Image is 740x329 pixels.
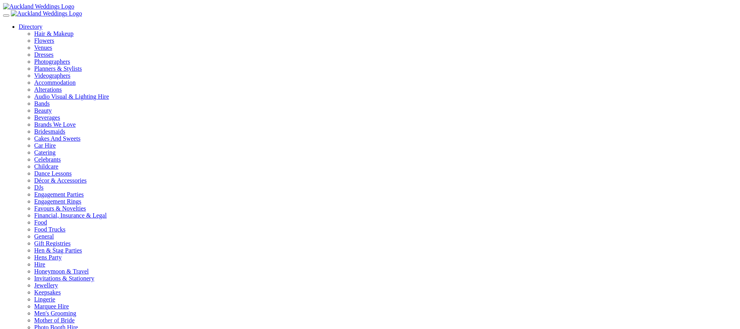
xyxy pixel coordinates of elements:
[34,296,55,303] a: Lingerie
[34,170,71,177] a: Dance Lessons
[3,14,9,17] button: Menu
[34,100,50,107] a: Bands
[34,86,62,93] a: Alterations
[34,163,58,170] a: Childcare
[19,23,42,30] a: Directory
[34,282,58,289] a: Jewellery
[34,212,107,219] a: Financial, Insurance & Legal
[34,65,737,72] a: Planners & Stylists
[34,107,52,114] a: Beauty
[34,142,56,149] a: Car Hire
[34,135,80,142] a: Cakes And Sweets
[34,149,56,156] a: Catering
[34,177,87,184] a: Décor & Accessories
[34,261,45,268] a: Hire
[11,10,82,17] img: Auckland Weddings Logo
[34,247,82,254] a: Hen & Stag Parties
[34,121,76,128] a: Brands We Love
[34,37,737,44] a: Flowers
[34,114,60,121] a: Beverages
[34,268,89,275] a: Honeymoon & Travel
[34,93,109,100] a: Audio Visual & Lighting Hire
[34,198,81,205] a: Engagement Rings
[34,275,94,282] a: Invitations & Stationery
[34,219,47,226] a: Food
[34,303,69,310] a: Marquee Hire
[34,44,737,51] a: Venues
[34,51,737,58] a: Dresses
[3,3,74,10] img: Auckland Weddings Logo
[34,156,61,163] a: Celebrants
[34,317,75,324] a: Mother of Bride
[34,191,84,198] a: Engagement Parties
[34,205,86,212] a: Favours & Novelties
[34,289,61,296] a: Keepsakes
[34,254,62,261] a: Hens Party
[34,58,737,65] a: Photographers
[34,226,65,233] a: Food Trucks
[34,233,54,240] a: General
[34,240,71,247] a: Gift Registries
[34,310,76,317] a: Men's Grooming
[34,30,737,37] a: Hair & Makeup
[34,128,65,135] a: Bridesmaids
[34,72,737,79] a: Videographers
[34,184,44,191] a: DJs
[34,79,76,86] a: Accommodation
